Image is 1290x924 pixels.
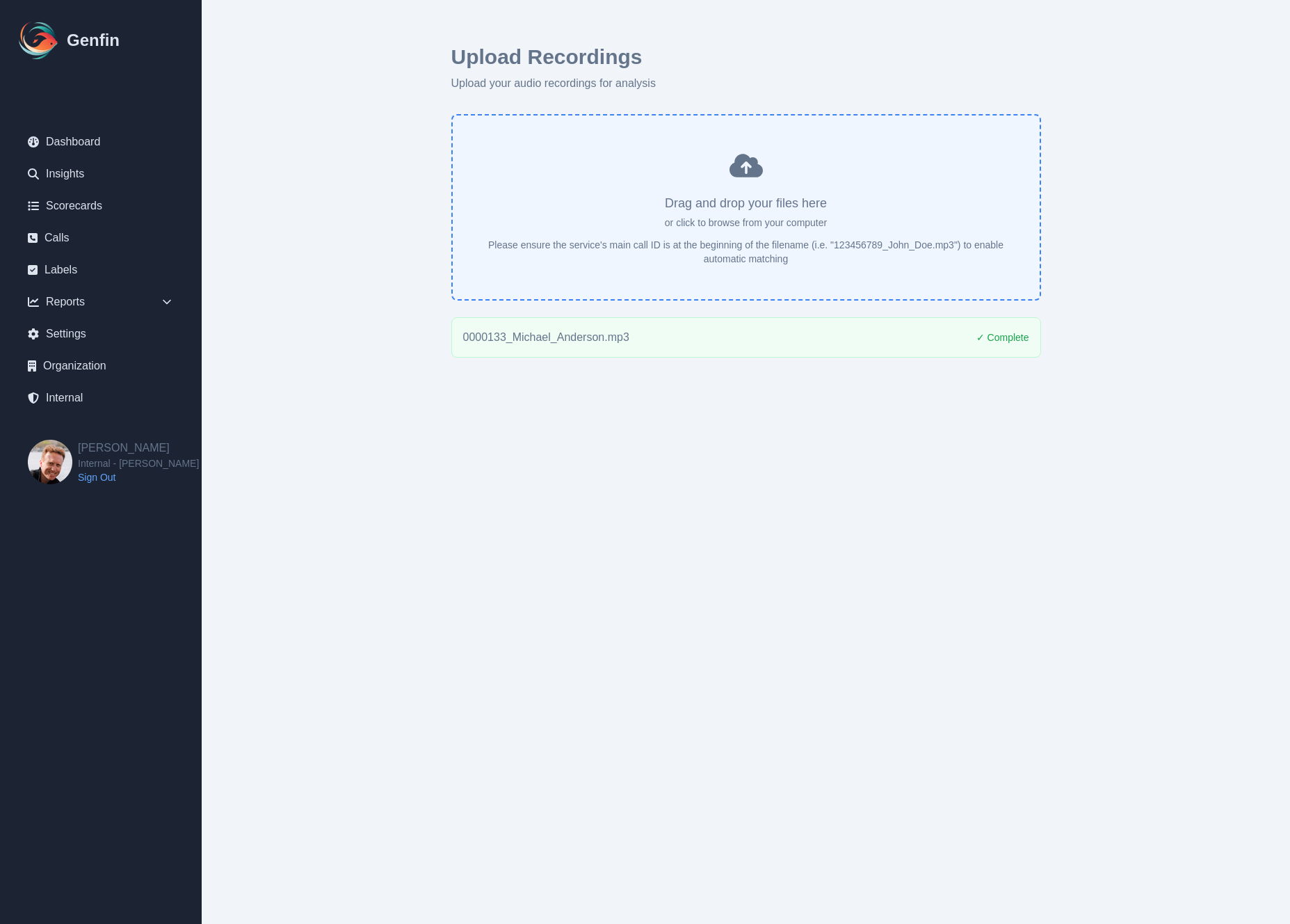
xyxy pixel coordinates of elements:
a: Calls [17,224,185,252]
a: Insights [17,160,185,188]
a: Dashboard [17,128,185,156]
span: ✓ Complete [976,330,1029,344]
span: 0000133_Michael_Anderson.mp3 [463,329,629,346]
p: Upload your audio recordings for analysis [451,75,1041,92]
div: Reports [17,288,185,316]
a: Settings [17,320,185,348]
span: Internal - [PERSON_NAME] [78,456,199,470]
a: Sign Out [78,470,199,484]
a: Labels [17,256,185,284]
h1: Genfin [67,29,120,51]
a: Internal [17,384,185,412]
h2: [PERSON_NAME] [78,440,199,456]
a: Scorecards [17,192,185,220]
img: Brian Dunagan [28,440,72,484]
img: Logo [17,18,61,63]
a: Organization [17,352,185,380]
h1: Upload Recordings [451,45,1041,70]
